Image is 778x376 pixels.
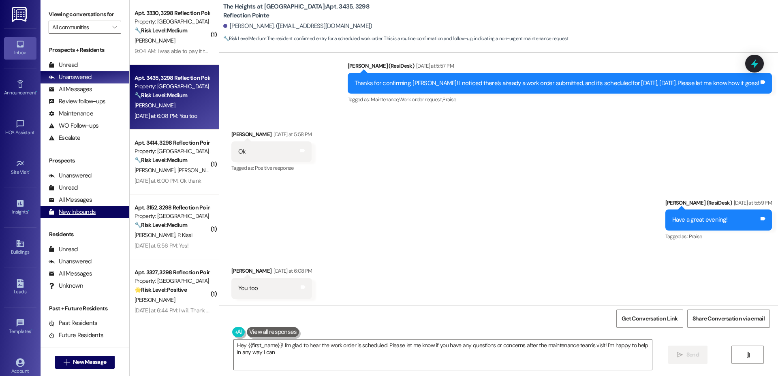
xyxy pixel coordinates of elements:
[41,230,129,239] div: Residents
[238,147,246,156] div: Ok
[4,316,36,338] a: Templates •
[49,208,96,216] div: New Inbounds
[371,96,399,103] span: Maintenance ,
[55,356,115,369] button: New Message
[49,61,78,69] div: Unread
[687,310,770,328] button: Share Conversation via email
[135,139,209,147] div: Apt. 3414, 3298 Reflection Pointe
[223,34,569,43] span: : The resident confirmed entry for a scheduled work order. This is a routine confirmation and fol...
[255,164,294,171] span: Positive response
[399,96,443,103] span: Work order request ,
[4,37,36,59] a: Inbox
[135,102,175,109] span: [PERSON_NAME]
[41,156,129,165] div: Prospects
[135,221,187,229] strong: 🔧 Risk Level: Medium
[49,319,98,327] div: Past Residents
[622,314,678,323] span: Get Conversation Link
[135,47,288,55] div: 9:04 AM: I was able to pay it this morning Thank you for your help
[135,277,209,285] div: Property: [GEOGRAPHIC_DATA] at [GEOGRAPHIC_DATA]
[616,310,683,328] button: Get Conversation Link
[135,167,177,174] span: [PERSON_NAME]
[231,162,312,174] div: Tagged as:
[64,359,70,365] i: 
[689,233,702,240] span: Praise
[28,208,29,214] span: •
[49,85,92,94] div: All Messages
[668,346,707,364] button: Send
[665,231,772,242] div: Tagged as:
[271,267,312,275] div: [DATE] at 6:08 PM
[135,231,177,239] span: [PERSON_NAME]
[271,130,312,139] div: [DATE] at 5:58 PM
[49,109,93,118] div: Maintenance
[49,134,80,142] div: Escalate
[41,304,129,313] div: Past + Future Residents
[49,245,78,254] div: Unread
[135,27,187,34] strong: 🔧 Risk Level: Medium
[73,358,106,366] span: New Message
[4,117,36,139] a: HOA Assistant
[49,8,121,21] label: Viewing conversations for
[49,184,78,192] div: Unread
[49,97,105,106] div: Review follow-ups
[12,7,28,22] img: ResiDesk Logo
[355,79,759,88] div: Thanks for confirming, [PERSON_NAME]! I noticed there’s already a work order submitted, and it’s ...
[414,62,454,70] div: [DATE] at 5:57 PM
[31,327,32,333] span: •
[177,231,192,239] span: P. Kissi
[231,267,312,278] div: [PERSON_NAME]
[4,157,36,179] a: Site Visit •
[135,147,209,156] div: Property: [GEOGRAPHIC_DATA] at [GEOGRAPHIC_DATA]
[234,340,652,370] textarea: Hey {{first_name}}! I'm glad to hear the work order is scheduled. Please let me know if
[52,21,108,34] input: All communities
[29,168,30,174] span: •
[36,89,37,94] span: •
[135,203,209,212] div: Apt. 3152, 3298 Reflection Pointe
[49,331,103,340] div: Future Residents
[135,268,209,277] div: Apt. 3327, 3298 Reflection Pointe
[442,96,456,103] span: Praise
[4,197,36,218] a: Insights •
[135,9,209,17] div: Apt. 3330, 3298 Reflection Pointe
[41,46,129,54] div: Prospects + Residents
[223,35,266,42] strong: 🔧 Risk Level: Medium
[348,62,772,73] div: [PERSON_NAME] (ResiDesk)
[732,199,772,207] div: [DATE] at 5:59 PM
[686,350,699,359] span: Send
[49,257,92,266] div: Unanswered
[135,156,187,164] strong: 🔧 Risk Level: Medium
[135,307,242,314] div: [DATE] at 6:44 PM: I will. Thank you very much!
[135,286,187,293] strong: 🌟 Risk Level: Positive
[135,92,187,99] strong: 🔧 Risk Level: Medium
[49,122,98,130] div: WO Follow-ups
[135,37,175,44] span: [PERSON_NAME]
[4,237,36,258] a: Buildings
[135,296,175,303] span: [PERSON_NAME]
[135,74,209,82] div: Apt. 3435, 3298 Reflection Pointe
[135,242,188,249] div: [DATE] at 5:56 PM: Yes!
[223,22,372,30] div: [PERSON_NAME]. ([EMAIL_ADDRESS][DOMAIN_NAME])
[677,352,683,358] i: 
[112,24,117,30] i: 
[231,130,312,141] div: [PERSON_NAME]
[223,2,385,20] b: The Heights at [GEOGRAPHIC_DATA]: Apt. 3435, 3298 Reflection Pointe
[665,199,772,210] div: [PERSON_NAME] (ResiDesk)
[238,284,258,293] div: You too
[135,82,209,91] div: Property: [GEOGRAPHIC_DATA] at [GEOGRAPHIC_DATA]
[672,216,727,224] div: Have a great evening!
[693,314,765,323] span: Share Conversation via email
[177,167,218,174] span: [PERSON_NAME]
[49,282,83,290] div: Unknown
[135,17,209,26] div: Property: [GEOGRAPHIC_DATA] at [GEOGRAPHIC_DATA]
[135,177,201,184] div: [DATE] at 6:00 PM: Ok thank
[4,276,36,298] a: Leads
[49,171,92,180] div: Unanswered
[135,112,197,120] div: [DATE] at 6:08 PM: You too
[49,73,92,81] div: Unanswered
[348,94,772,105] div: Tagged as:
[745,352,751,358] i: 
[49,269,92,278] div: All Messages
[135,212,209,220] div: Property: [GEOGRAPHIC_DATA] at [GEOGRAPHIC_DATA]
[49,196,92,204] div: All Messages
